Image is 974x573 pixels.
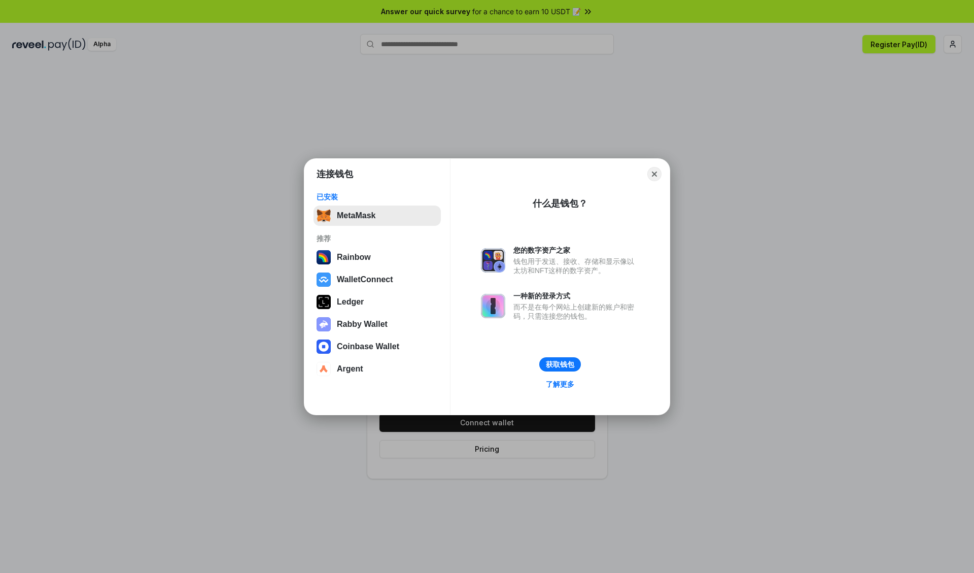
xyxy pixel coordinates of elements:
[539,357,581,372] button: 获取钱包
[337,364,363,374] div: Argent
[647,167,662,181] button: Close
[317,234,438,243] div: 推荐
[337,320,388,329] div: Rabby Wallet
[317,192,438,201] div: 已安装
[337,342,399,351] div: Coinbase Wallet
[337,253,371,262] div: Rainbow
[317,273,331,287] img: svg+xml,%3Csvg%20width%3D%2228%22%20height%3D%2228%22%20viewBox%3D%220%200%2028%2028%22%20fill%3D...
[546,360,574,369] div: 获取钱包
[314,336,441,357] button: Coinbase Wallet
[540,378,580,391] a: 了解更多
[314,292,441,312] button: Ledger
[314,314,441,334] button: Rabby Wallet
[317,340,331,354] img: svg+xml,%3Csvg%20width%3D%2228%22%20height%3D%2228%22%20viewBox%3D%220%200%2028%2028%22%20fill%3D...
[317,362,331,376] img: svg+xml,%3Csvg%20width%3D%2228%22%20height%3D%2228%22%20viewBox%3D%220%200%2028%2028%22%20fill%3D...
[317,209,331,223] img: svg+xml,%3Csvg%20fill%3D%22none%22%20height%3D%2233%22%20viewBox%3D%220%200%2035%2033%22%20width%...
[337,297,364,307] div: Ledger
[513,246,639,255] div: 您的数字资产之家
[513,257,639,275] div: 钱包用于发送、接收、存储和显示像以太坊和NFT这样的数字资产。
[314,359,441,379] button: Argent
[481,294,505,318] img: svg+xml,%3Csvg%20xmlns%3D%22http%3A%2F%2Fwww.w3.org%2F2000%2Fsvg%22%20fill%3D%22none%22%20viewBox...
[481,248,505,273] img: svg+xml,%3Csvg%20xmlns%3D%22http%3A%2F%2Fwww.w3.org%2F2000%2Fsvg%22%20fill%3D%22none%22%20viewBox...
[337,211,375,220] div: MetaMask
[546,380,574,389] div: 了解更多
[317,317,331,331] img: svg+xml,%3Csvg%20xmlns%3D%22http%3A%2F%2Fwww.w3.org%2F2000%2Fsvg%22%20fill%3D%22none%22%20viewBox...
[513,291,639,300] div: 一种新的登录方式
[314,247,441,267] button: Rainbow
[314,206,441,226] button: MetaMask
[533,197,587,210] div: 什么是钱包？
[317,295,331,309] img: svg+xml,%3Csvg%20xmlns%3D%22http%3A%2F%2Fwww.w3.org%2F2000%2Fsvg%22%20width%3D%2228%22%20height%3...
[314,269,441,290] button: WalletConnect
[337,275,393,284] div: WalletConnect
[317,168,353,180] h1: 连接钱包
[317,250,331,264] img: svg+xml,%3Csvg%20width%3D%22120%22%20height%3D%22120%22%20viewBox%3D%220%200%20120%20120%22%20fil...
[513,302,639,321] div: 而不是在每个网站上创建新的账户和密码，只需连接您的钱包。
